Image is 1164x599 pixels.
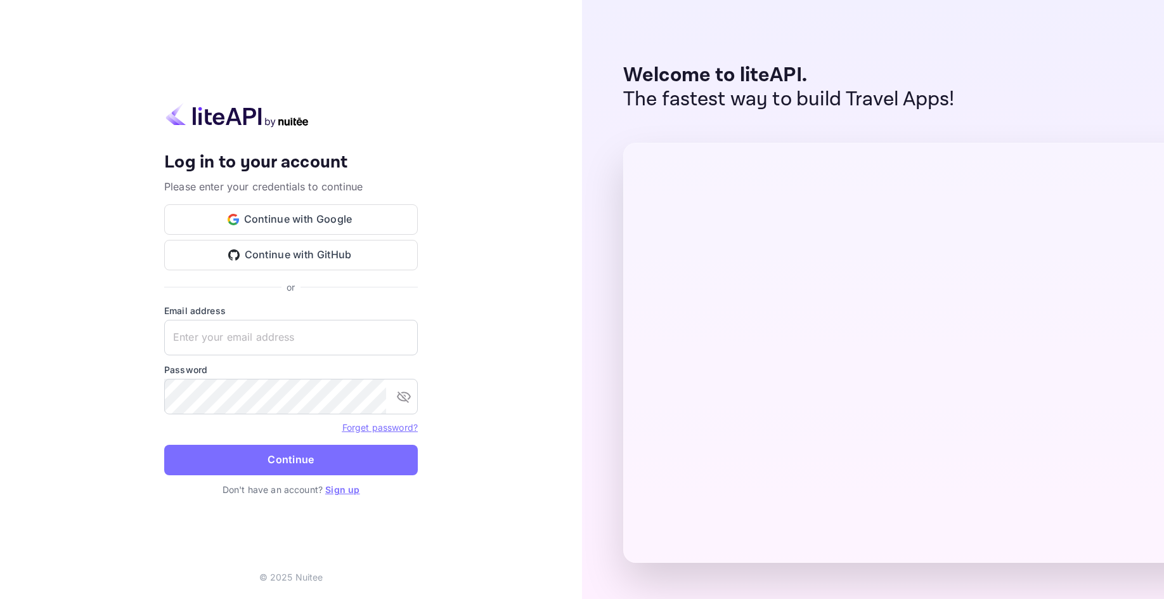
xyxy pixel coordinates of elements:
button: Continue [164,445,418,475]
label: Password [164,363,418,376]
a: Forget password? [342,422,418,433]
p: © 2025 Nuitee [259,570,323,584]
p: Please enter your credentials to continue [164,179,418,194]
p: The fastest way to build Travel Apps! [623,88,955,112]
p: Don't have an account? [164,483,418,496]
a: Sign up [325,484,359,495]
p: Welcome to liteAPI. [623,63,955,88]
button: Continue with Google [164,204,418,235]
button: toggle password visibility [391,384,417,409]
a: Forget password? [342,421,418,433]
p: or [287,280,295,294]
img: liteapi [164,103,310,128]
input: Enter your email address [164,320,418,355]
button: Continue with GitHub [164,240,418,270]
h4: Log in to your account [164,152,418,174]
label: Email address [164,304,418,317]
